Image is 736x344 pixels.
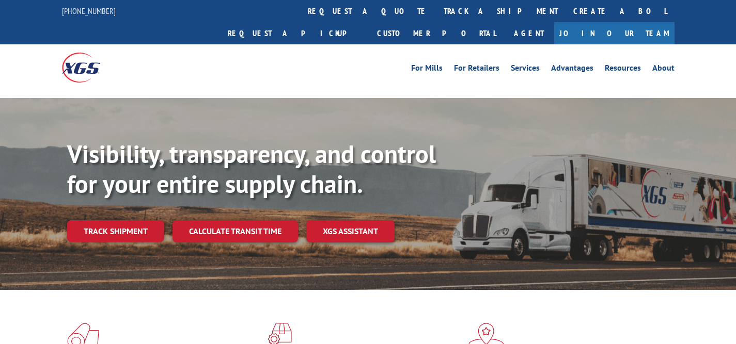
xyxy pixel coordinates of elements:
a: Services [511,64,540,75]
a: XGS ASSISTANT [306,220,395,242]
a: [PHONE_NUMBER] [62,6,116,16]
a: Agent [504,22,554,44]
a: For Retailers [454,64,499,75]
a: Calculate transit time [173,220,298,242]
a: For Mills [411,64,443,75]
a: Advantages [551,64,593,75]
a: Request a pickup [220,22,369,44]
b: Visibility, transparency, and control for your entire supply chain. [67,138,436,200]
a: Join Our Team [554,22,675,44]
a: Track shipment [67,220,164,242]
a: About [652,64,675,75]
a: Resources [605,64,641,75]
a: Customer Portal [369,22,504,44]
